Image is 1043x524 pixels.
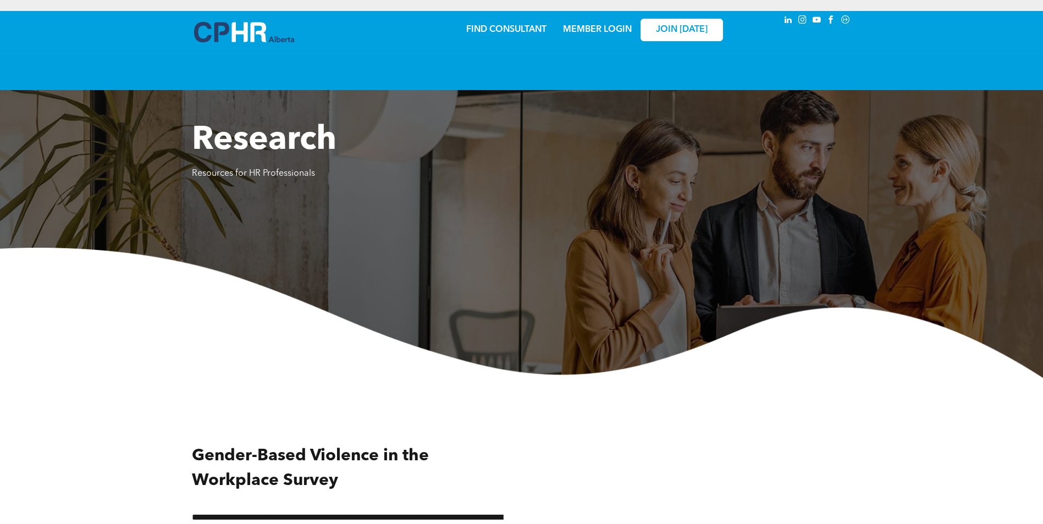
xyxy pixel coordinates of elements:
a: MEMBER LOGIN [563,25,632,34]
img: A blue and white logo for cp alberta [194,22,294,42]
span: Gender-Based Violence in the Workplace Survey [192,448,429,489]
a: linkedin [782,14,794,29]
a: facebook [825,14,837,29]
a: youtube [811,14,823,29]
span: JOIN [DATE] [656,25,708,35]
a: Social network [840,14,852,29]
span: Resources for HR Professionals [192,169,315,178]
a: instagram [797,14,809,29]
span: Research [192,124,336,157]
a: JOIN [DATE] [641,19,723,41]
a: FIND CONSULTANT [466,25,547,34]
